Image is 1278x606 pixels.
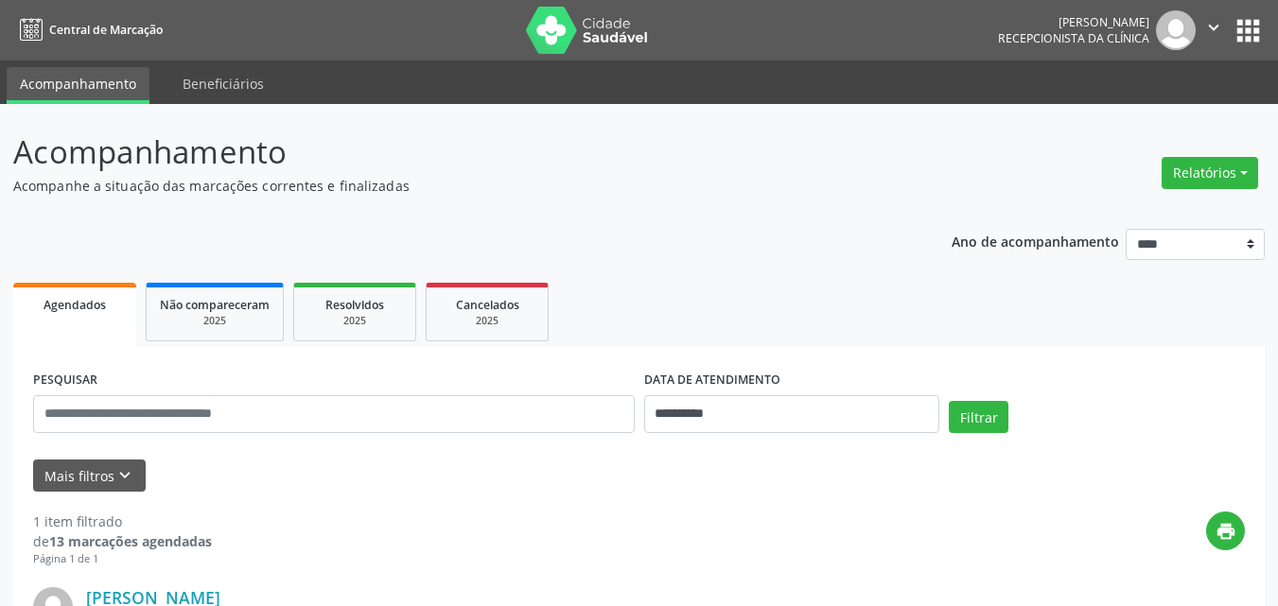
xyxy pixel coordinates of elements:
[1162,157,1258,189] button: Relatórios
[998,30,1149,46] span: Recepcionista da clínica
[1232,14,1265,47] button: apps
[7,67,149,104] a: Acompanhamento
[13,14,163,45] a: Central de Marcação
[33,366,97,395] label: PESQUISAR
[160,314,270,328] div: 2025
[1216,521,1236,542] i: print
[13,176,889,196] p: Acompanhe a situação das marcações correntes e finalizadas
[33,459,146,493] button: Mais filtroskeyboard_arrow_down
[307,314,402,328] div: 2025
[1203,17,1224,38] i: 
[169,67,277,100] a: Beneficiários
[49,22,163,38] span: Central de Marcação
[456,297,519,313] span: Cancelados
[998,14,1149,30] div: [PERSON_NAME]
[1206,511,1245,550] button: print
[49,532,212,550] strong: 13 marcações agendadas
[949,401,1008,433] button: Filtrar
[440,314,534,328] div: 2025
[33,511,212,531] div: 1 item filtrado
[1196,10,1232,50] button: 
[33,551,212,567] div: Página 1 de 1
[33,531,212,551] div: de
[160,297,270,313] span: Não compareceram
[114,465,135,486] i: keyboard_arrow_down
[44,297,106,313] span: Agendados
[1156,10,1196,50] img: img
[952,229,1119,252] p: Ano de acompanhamento
[13,129,889,176] p: Acompanhamento
[644,366,780,395] label: DATA DE ATENDIMENTO
[325,297,384,313] span: Resolvidos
